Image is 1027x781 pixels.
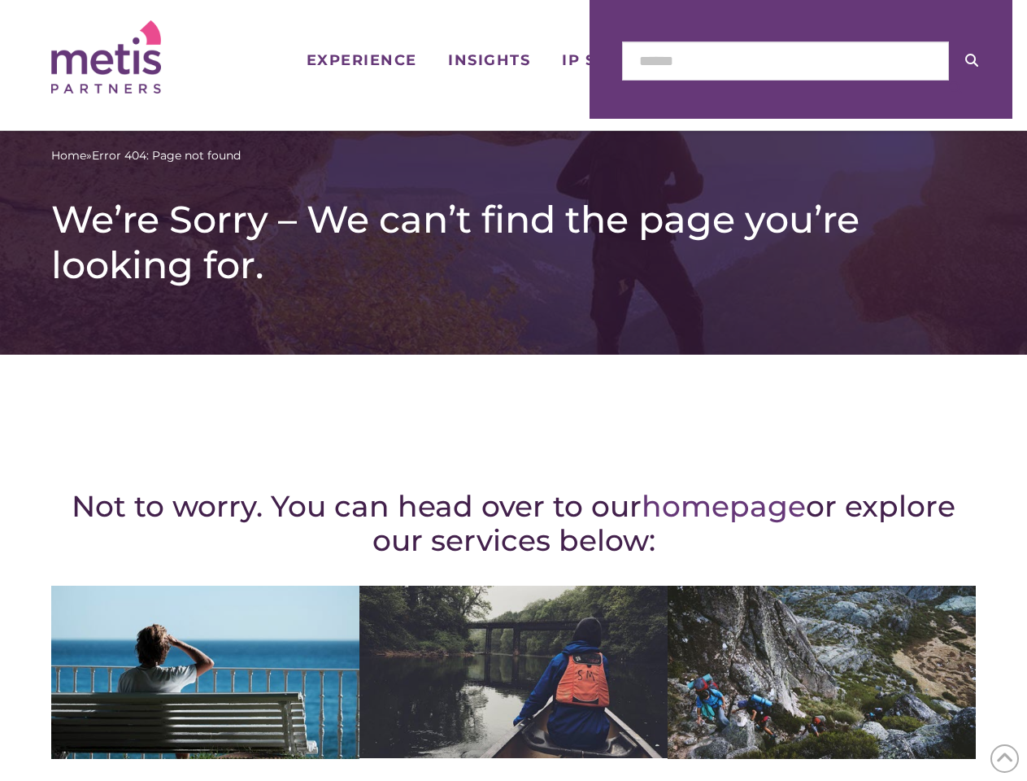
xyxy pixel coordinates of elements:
span: Back to Top [990,744,1019,773]
img: Metis Partners [51,20,161,94]
span: Error 404: Page not found [92,147,241,164]
h1: We’re Sorry – We can’t find the page you’re looking for. [51,197,976,288]
span: Insights [448,53,530,68]
span: IP Sales [562,53,639,68]
h2: Not to worry. You can head over to our or explore our services below: [51,489,976,557]
a: Home [51,147,86,164]
a: homepage [642,488,806,524]
span: Experience [307,53,417,68]
span: » [51,147,241,164]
